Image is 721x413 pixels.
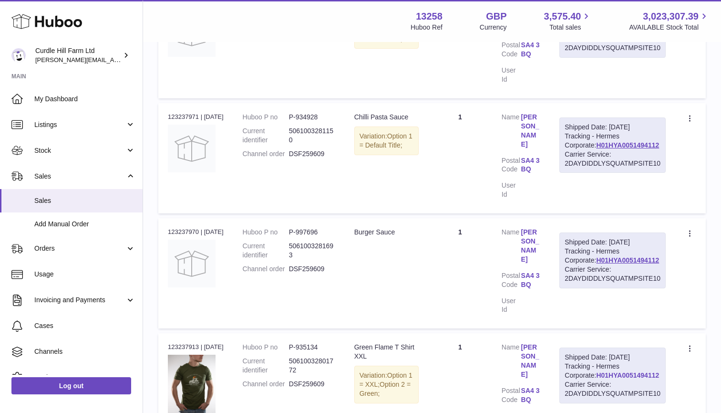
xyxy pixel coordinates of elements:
[354,228,419,237] div: Burger Sauce
[502,113,521,151] dt: Name
[521,41,541,59] a: SA4 3BQ
[289,149,335,159] dd: DSF259609
[11,377,131,394] a: Log out
[34,172,125,181] span: Sales
[565,150,660,168] div: Carrier Service: 2DAYDIDDLYSQUATMPSITE10
[502,297,521,315] dt: User Id
[289,357,335,375] dd: 50610032801772
[480,23,507,32] div: Currency
[289,228,335,237] dd: P-997696
[34,270,135,279] span: Usage
[168,113,224,121] div: 123237971 | [DATE]
[289,380,335,389] dd: DSF259609
[559,348,666,403] div: Tracking - Hermes Corporate:
[35,46,121,64] div: Curdle Hill Farm Ltd
[289,242,335,260] dd: 5061003281693
[360,371,412,388] span: Option 1 = XXL;
[629,10,710,32] a: 3,023,307.39 AVAILABLE Stock Total
[502,271,521,292] dt: Postal Code
[289,113,335,122] dd: P-934928
[243,265,289,274] dt: Channel order
[544,10,581,23] span: 3,575.40
[521,343,541,379] a: [PERSON_NAME]
[168,125,216,172] img: no-photo.jpg
[34,95,135,104] span: My Dashboard
[354,127,419,155] div: Variation:
[34,321,135,330] span: Cases
[34,120,125,129] span: Listings
[354,343,419,361] div: Green Flame T Shirt XXL
[565,123,660,132] div: Shipped Date: [DATE]
[596,371,659,379] a: H01HYA0051494112
[521,386,541,404] a: SA4 3BQ
[428,103,492,213] td: 1
[168,228,224,236] div: 123237970 | [DATE]
[565,353,660,362] div: Shipped Date: [DATE]
[565,265,660,283] div: Carrier Service: 2DAYDIDDLYSQUATMPSITE10
[34,347,135,356] span: Channels
[243,149,289,159] dt: Channel order
[486,10,506,23] strong: GBP
[565,380,660,398] div: Carrier Service: 2DAYDIDDLYSQUATMPSITE10
[243,113,289,122] dt: Huboo P no
[559,117,666,173] div: Tracking - Hermes Corporate:
[360,132,412,149] span: Option 1 = Default Title;
[168,343,224,351] div: 123237913 | [DATE]
[643,10,699,23] span: 3,023,307.39
[502,343,521,381] dt: Name
[11,48,26,63] img: charlotte@diddlysquatfarmshop.com
[354,366,419,403] div: Variation:
[411,23,443,32] div: Huboo Ref
[34,146,125,155] span: Stock
[629,23,710,32] span: AVAILABLE Stock Total
[549,23,592,32] span: Total sales
[565,238,660,247] div: Shipped Date: [DATE]
[544,10,592,32] a: 3,575.40 Total sales
[502,181,521,199] dt: User Id
[565,35,660,53] div: Carrier Service: 2DAYDIDDLYSQUATMPSITE10
[243,127,289,145] dt: Current identifier
[168,240,216,287] img: no-photo.jpg
[521,113,541,149] a: [PERSON_NAME]
[354,113,419,122] div: Chilli Pasta Sauce
[289,127,335,145] dd: 5061003281150
[243,380,289,389] dt: Channel order
[34,373,135,382] span: Settings
[502,41,521,61] dt: Postal Code
[289,343,335,352] dd: P-935134
[416,10,443,23] strong: 13258
[34,196,135,205] span: Sales
[502,156,521,177] dt: Postal Code
[559,233,666,288] div: Tracking - Hermes Corporate:
[596,141,659,149] a: H01HYA0051494112
[502,66,521,84] dt: User Id
[243,357,289,375] dt: Current identifier
[34,244,125,253] span: Orders
[502,228,521,266] dt: Name
[34,296,125,305] span: Invoicing and Payments
[243,242,289,260] dt: Current identifier
[521,156,541,174] a: SA4 3BQ
[521,228,541,264] a: [PERSON_NAME]
[502,386,521,407] dt: Postal Code
[289,265,335,274] dd: DSF259609
[360,381,411,397] span: Option 2 = Green;
[34,220,135,229] span: Add Manual Order
[35,56,191,64] span: [PERSON_NAME][EMAIL_ADDRESS][DOMAIN_NAME]
[243,343,289,352] dt: Huboo P no
[596,256,659,264] a: H01HYA0051494112
[521,271,541,289] a: SA4 3BQ
[243,228,289,237] dt: Huboo P no
[360,26,412,43] span: Option 1 = Default Title;
[428,218,492,328] td: 1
